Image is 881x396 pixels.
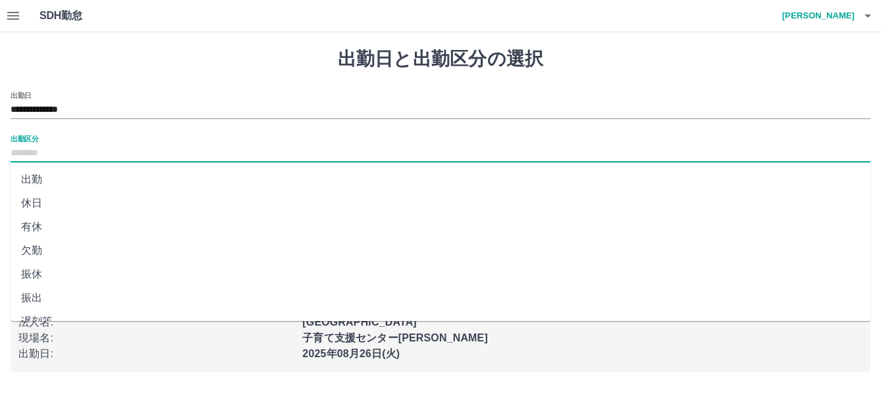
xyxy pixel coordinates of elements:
[302,348,400,359] b: 2025年08月26日(火)
[11,134,38,143] label: 出勤区分
[18,330,294,346] p: 現場名 :
[11,48,870,70] h1: 出勤日と出勤区分の選択
[11,239,870,262] li: 欠勤
[11,286,870,310] li: 振出
[11,262,870,286] li: 振休
[302,332,488,343] b: 子育て支援センター[PERSON_NAME]
[18,346,294,362] p: 出勤日 :
[11,90,32,100] label: 出勤日
[11,191,870,215] li: 休日
[11,215,870,239] li: 有休
[11,310,870,334] li: 遅刻等
[11,168,870,191] li: 出勤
